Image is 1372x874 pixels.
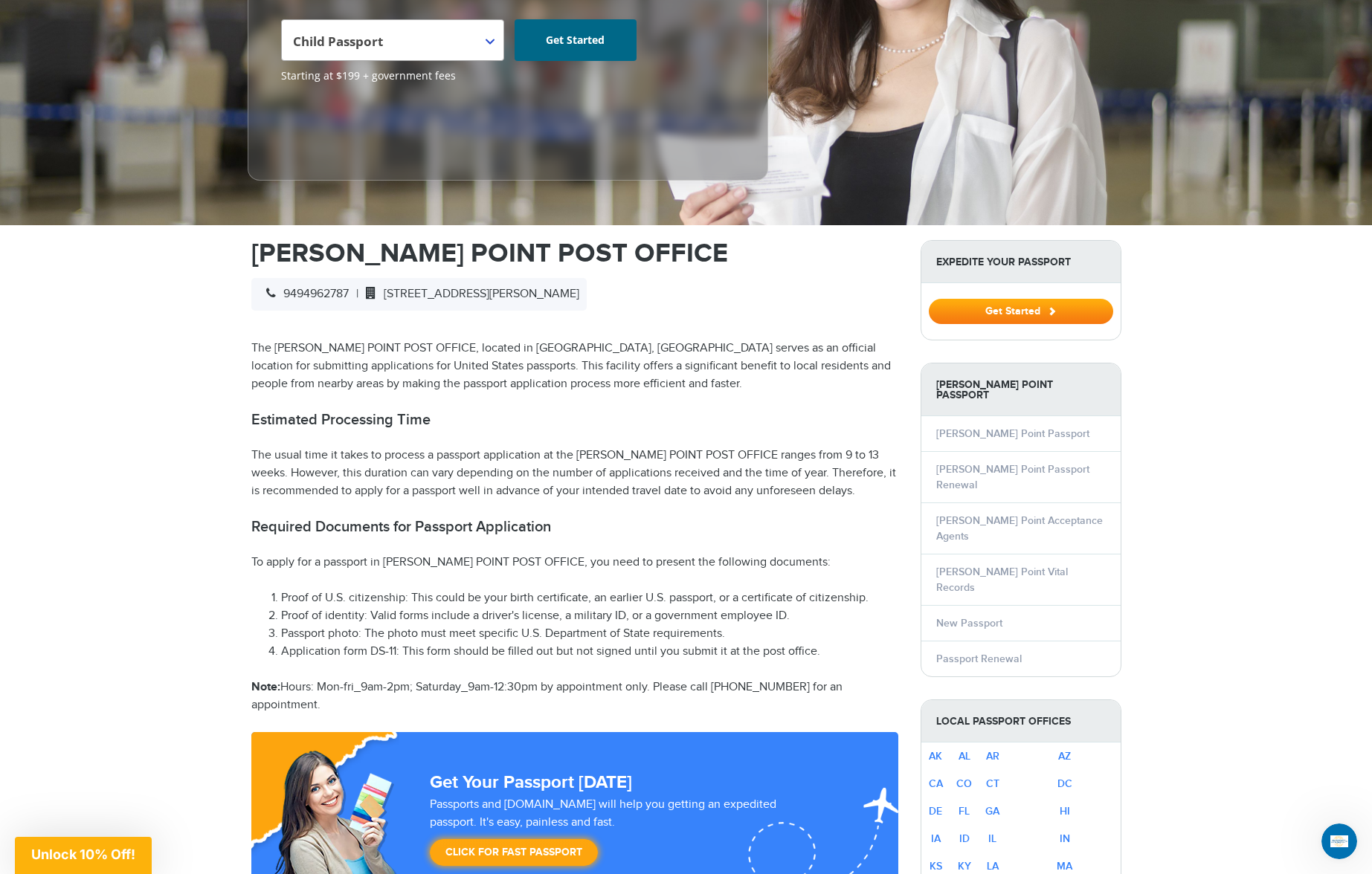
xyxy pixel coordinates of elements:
[929,750,942,763] a: AK
[251,554,898,572] p: To apply for a passport in [PERSON_NAME] POINT POST OFFICE, you need to present the following doc...
[936,566,1068,594] a: [PERSON_NAME] Point Vital Records
[936,653,1022,665] a: Passport Renewal
[281,643,898,661] li: Application form DS-11: This form should be filled out but not signed until you submit it at the ...
[281,19,504,61] span: Child Passport
[251,680,280,694] strong: Note:
[251,447,898,500] p: The usual time it takes to process a passport application at the [PERSON_NAME] POINT POST OFFICE ...
[936,617,1002,629] a: New Passport
[929,305,1113,317] a: Get Started
[251,278,587,311] div: |
[959,750,970,763] a: AL
[1057,860,1072,873] a: MA
[1060,832,1070,845] a: IN
[281,91,393,165] iframe: Customer reviews powered by Trustpilot
[930,860,942,873] a: KS
[1321,823,1357,859] iframe: Intercom live chat
[921,700,1121,742] strong: Local Passport Offices
[430,771,632,793] strong: Get Your Passport [DATE]
[424,796,830,873] div: Passports and [DOMAIN_NAME] will help you getting an expedited passport. It's easy, painless and ...
[251,679,898,714] p: Hours: Mon-fri_9am-2pm; Saturday_9am-12:30pm by appointment only. Please call [PHONE_NUMBER] for ...
[988,832,996,845] a: IL
[959,805,970,818] a: FL
[259,287,349,301] span: 9494962787
[1060,805,1070,818] a: HI
[430,839,598,866] a: Click for Fast Passport
[251,411,898,429] h2: Estimated Processing Time
[956,777,972,790] a: CO
[986,777,999,790] a: CT
[281,68,735,83] span: Starting at $199 + government fees
[15,837,152,874] div: Unlock 10% Off!
[921,363,1121,416] strong: [PERSON_NAME] Point Passport
[358,287,579,301] span: [STREET_ADDRESS][PERSON_NAME]
[281,589,898,607] li: Proof of U.S. citizenship: This could be your birth certificate, an earlier U.S. passport, or a c...
[251,518,898,536] h2: Required Documents for Passport Application
[921,241,1121,283] strong: Expedite Your Passport
[931,832,941,845] a: IA
[251,240,898,267] h1: [PERSON_NAME] POINT POST OFFICE
[1058,750,1071,763] a: AZ
[929,777,943,790] a: CA
[986,750,999,763] a: AR
[959,832,970,845] a: ID
[1057,777,1072,790] a: DC
[936,514,1103,543] a: [PERSON_NAME] Point Acceptance Agents
[985,805,999,818] a: GA
[936,463,1089,491] a: [PERSON_NAME] Point Passport Renewal
[515,19,637,61] a: Get Started
[281,625,898,643] li: Passport photo: The photo must meet specific U.S. Department of State requirements.
[958,860,971,873] a: KY
[281,607,898,625] li: Proof of identity: Valid forms include a driver's license, a military ID, or a government employe...
[293,25,489,67] span: Child Passport
[929,299,1113,324] button: Get Started
[251,340,898,393] p: The [PERSON_NAME] POINT POST OFFICE, located in [GEOGRAPHIC_DATA], [GEOGRAPHIC_DATA] serves as an...
[936,427,1089,440] a: [PERSON_NAME] Point Passport
[31,847,135,862] span: Unlock 10% Off!
[929,805,942,818] a: DE
[987,860,999,873] a: LA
